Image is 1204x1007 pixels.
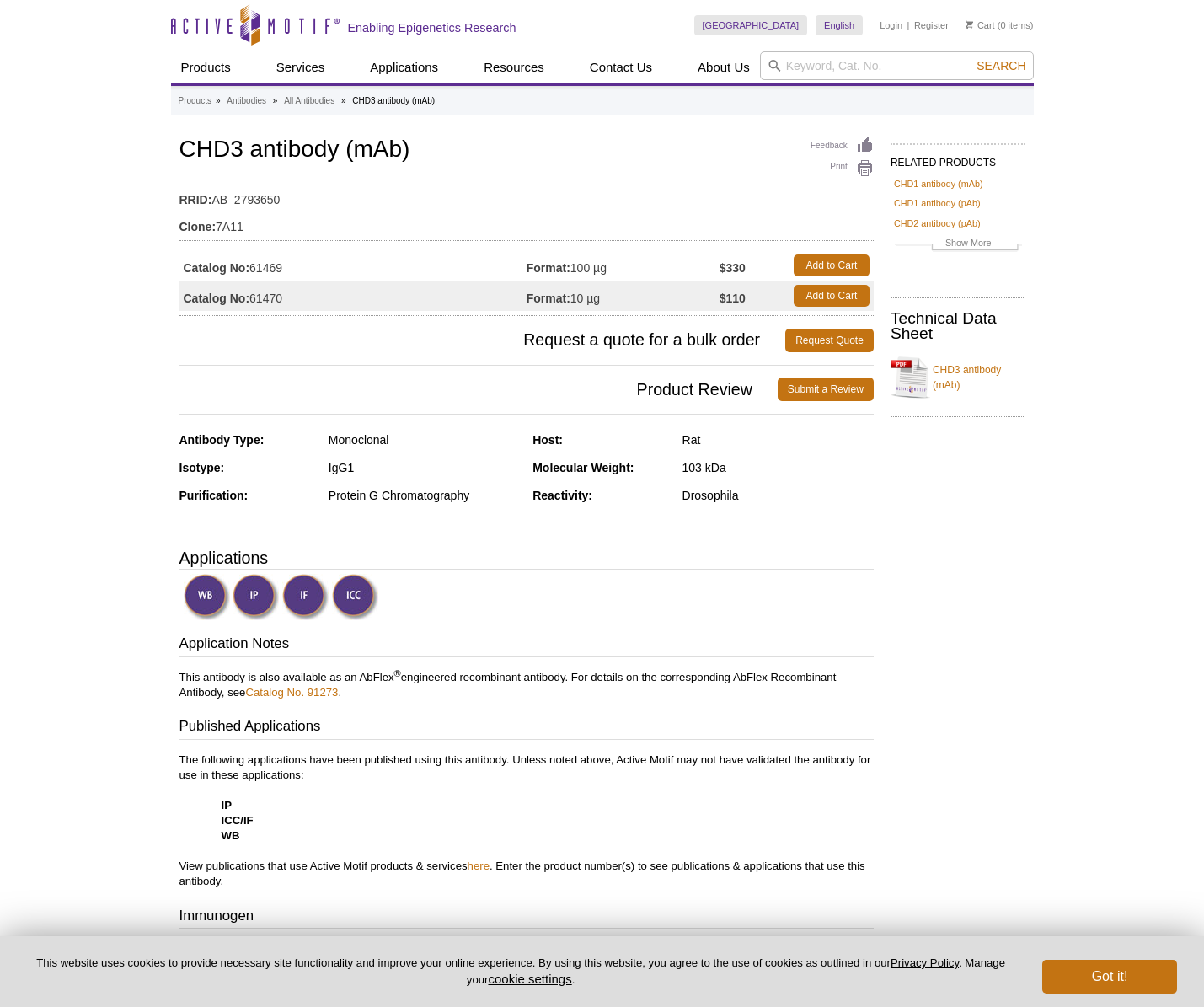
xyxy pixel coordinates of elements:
[171,51,241,83] a: Products
[966,19,995,31] a: Cart
[179,137,874,165] h1: CHD3 antibody (mAb)
[720,260,746,276] strong: $330
[394,667,401,678] sup: ®
[778,378,874,401] a: Submit a Review
[273,96,278,105] li: »
[179,716,874,740] h3: Published Applications
[348,20,516,35] h2: Enabling Epigenetics Research
[977,59,1025,72] span: Search
[179,433,265,447] strong: Antibody Type:
[352,96,435,105] li: CHD3 antibody (mAb)
[179,250,527,281] td: 61469
[760,51,1034,80] input: Keyword, Cat. No.
[894,216,981,231] a: CHD2 antibody (pAb)
[682,460,874,475] div: 103 kDa
[179,753,874,889] p: The following applications have been published using this antibody. Unless noted above, Active Mo...
[532,489,592,502] strong: Reactivity:
[914,19,949,31] a: Register
[488,972,571,986] button: cookie settings
[527,281,720,311] td: 10 µg
[880,19,902,31] a: Login
[811,159,874,178] a: Print
[179,192,212,207] strong: RRID:
[184,291,250,306] strong: Catalog No:
[329,460,520,475] div: IgG1
[332,574,378,620] img: Immunocytochemistry Validated
[966,15,1034,35] li: (0 items)
[179,94,211,109] a: Products
[682,488,874,503] div: Drosophila
[907,15,910,35] li: |
[360,51,448,83] a: Applications
[184,574,230,620] img: Western Blot Validated
[891,352,1025,403] a: CHD3 antibody (mAb)
[179,670,874,700] p: This antibody is also available as an AbFlex engineered recombinant antibody. For details on the ...
[341,96,346,105] li: »
[894,176,983,191] a: CHD1 antibody (mAb)
[329,488,520,503] div: Protein G Chromatography
[682,432,874,447] div: Rat
[179,329,786,352] span: Request a quote for a bulk order
[527,291,570,306] strong: Format:
[179,182,874,209] td: AB_2793650
[532,433,563,447] strong: Host:
[891,143,1025,174] h2: RELATED PRODUCTS
[245,686,338,699] a: Catalog No. 91273
[329,432,520,447] div: Monoclonal
[1042,960,1177,994] button: Got it!
[720,291,746,306] strong: $110
[474,51,554,83] a: Resources
[233,574,279,620] img: Immunoprecipitation Validated
[891,311,1025,341] h2: Technical Data Sheet
[694,15,808,35] a: [GEOGRAPHIC_DATA]
[894,196,981,211] a: CHD1 antibody (pAb)
[179,209,874,236] td: 7A11
[222,799,232,811] strong: IP
[532,461,634,474] strong: Molecular Weight:
[222,814,254,827] strong: ICC/IF
[227,94,266,109] a: Antibodies
[184,260,250,276] strong: Catalog No:
[794,254,870,276] a: Add to Cart
[785,329,874,352] a: Request Quote
[894,235,1022,254] a: Show More
[179,461,225,474] strong: Isotype:
[284,94,334,109] a: All Antibodies
[816,15,863,35] a: English
[282,574,329,620] img: Immunofluorescence Validated
[179,489,249,502] strong: Purification:
[966,20,973,29] img: Your Cart
[222,829,240,842] strong: WB
[971,58,1030,73] button: Search
[794,285,870,307] a: Add to Cart
[179,906,874,929] h3: Immunogen
[27,956,1014,988] p: This website uses cookies to provide necessary site functionality and improve your online experie...
[266,51,335,83] a: Services
[811,137,874,155] a: Feedback
[688,51,760,83] a: About Us
[179,281,527,311] td: 61470
[179,378,778,401] span: Product Review
[580,51,662,83] a: Contact Us
[891,956,959,969] a: Privacy Policy
[527,260,570,276] strong: Format:
[527,250,720,281] td: 100 µg
[179,545,874,570] h3: Applications
[179,634,874,657] h3: Application Notes
[216,96,221,105] li: »
[179,219,217,234] strong: Clone:
[468,860,490,872] a: here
